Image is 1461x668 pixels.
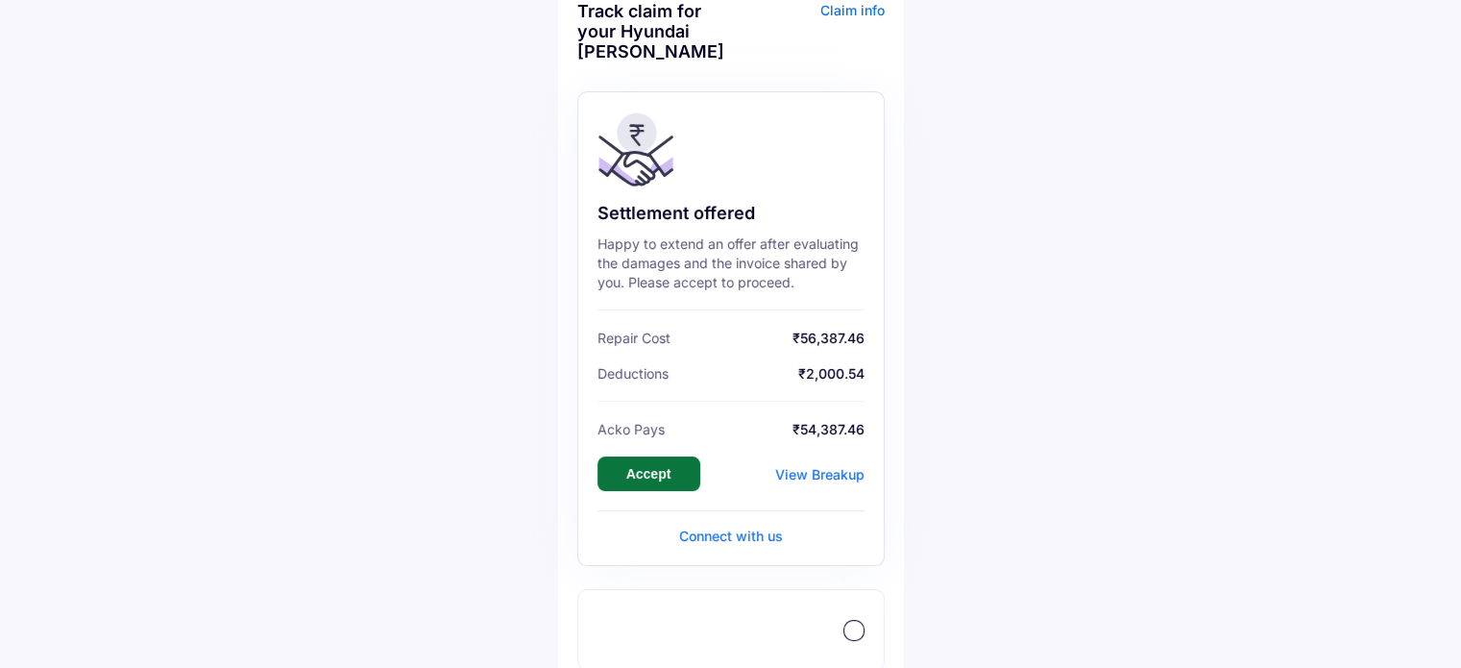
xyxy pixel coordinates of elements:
[597,421,665,437] span: Acko Pays
[675,330,864,346] span: ₹56,387.46
[670,421,864,437] span: ₹54,387.46
[597,365,669,382] span: Deductions
[597,527,864,546] div: Connect with us
[597,202,864,225] div: Settlement offered
[597,235,864,292] div: Happy to extend an offer after evaluating the damages and the invoice shared by you. Please accep...
[577,1,726,62] div: Track claim for your Hyundai [PERSON_NAME]
[597,457,700,491] button: Accept
[597,330,670,346] span: Repair Cost
[673,365,864,382] span: ₹2,000.54
[736,1,885,76] div: Claim info
[775,466,864,482] div: View Breakup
